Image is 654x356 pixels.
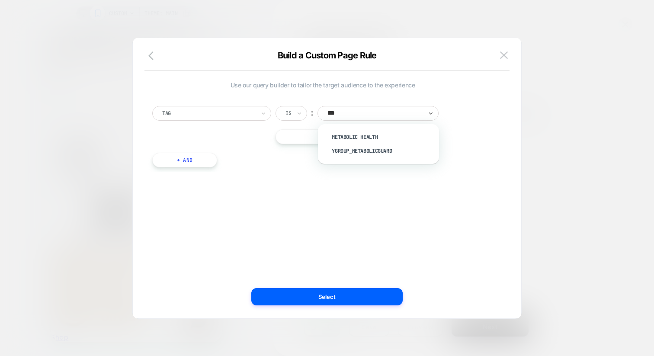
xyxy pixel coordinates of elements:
[251,288,403,305] button: Select
[152,81,493,89] span: Use our query builder to tailor the target audience to the experience
[278,50,377,61] span: Build a Custom Page Rule
[327,144,439,158] div: YGroup_metabolicguard
[135,280,160,306] div: Messenger Dummy Widget
[308,107,317,119] div: ︰
[276,129,430,144] button: || Or
[500,51,508,59] img: close
[327,130,439,144] div: Metabolic Health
